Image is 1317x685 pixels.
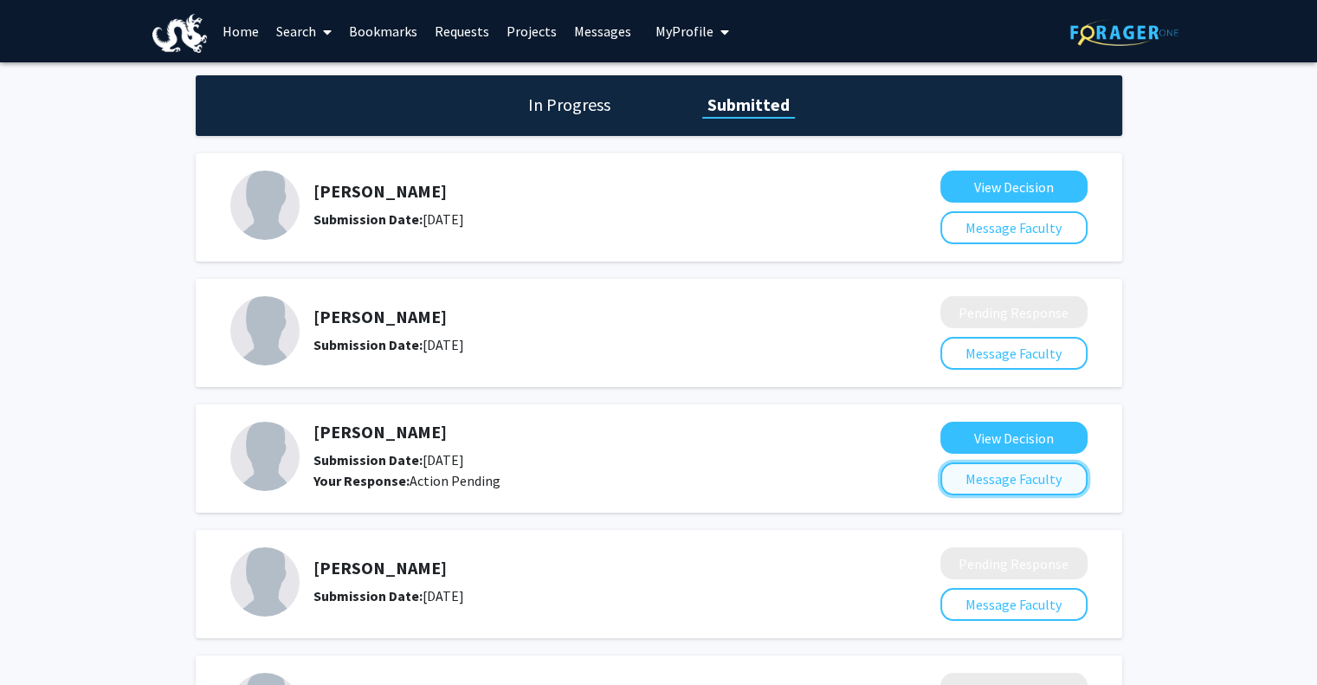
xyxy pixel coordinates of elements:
button: Pending Response [940,547,1088,579]
h1: Submitted [702,93,795,117]
a: Home [214,1,268,61]
a: Message Faculty [940,596,1088,613]
h5: [PERSON_NAME] [313,307,849,327]
span: My Profile [655,23,713,40]
img: Profile Picture [230,547,300,617]
b: Submission Date: [313,336,423,353]
b: Submission Date: [313,451,423,469]
button: Message Faculty [940,588,1088,621]
img: Profile Picture [230,422,300,491]
button: Message Faculty [940,211,1088,244]
button: View Decision [940,422,1088,454]
h5: [PERSON_NAME] [313,558,849,578]
img: Profile Picture [230,296,300,365]
button: Pending Response [940,296,1088,328]
img: ForagerOne Logo [1070,19,1178,46]
a: Message Faculty [940,219,1088,236]
iframe: Chat [13,607,74,672]
a: Bookmarks [340,1,426,61]
div: [DATE] [313,334,849,355]
div: [DATE] [313,209,849,229]
a: Requests [426,1,498,61]
button: Message Faculty [940,462,1088,495]
a: Messages [565,1,640,61]
a: Projects [498,1,565,61]
div: [DATE] [313,585,849,606]
a: Message Faculty [940,470,1088,488]
div: [DATE] [313,449,849,470]
img: Profile Picture [230,171,300,240]
a: Message Faculty [940,345,1088,362]
h1: In Progress [523,93,616,117]
b: Submission Date: [313,587,423,604]
h5: [PERSON_NAME] [313,181,849,202]
button: Message Faculty [940,337,1088,370]
a: Search [268,1,340,61]
div: Action Pending [313,470,849,491]
b: Submission Date: [313,210,423,228]
button: View Decision [940,171,1088,203]
h5: [PERSON_NAME] [313,422,849,443]
img: Drexel University Logo [152,14,208,53]
b: Your Response: [313,472,410,489]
